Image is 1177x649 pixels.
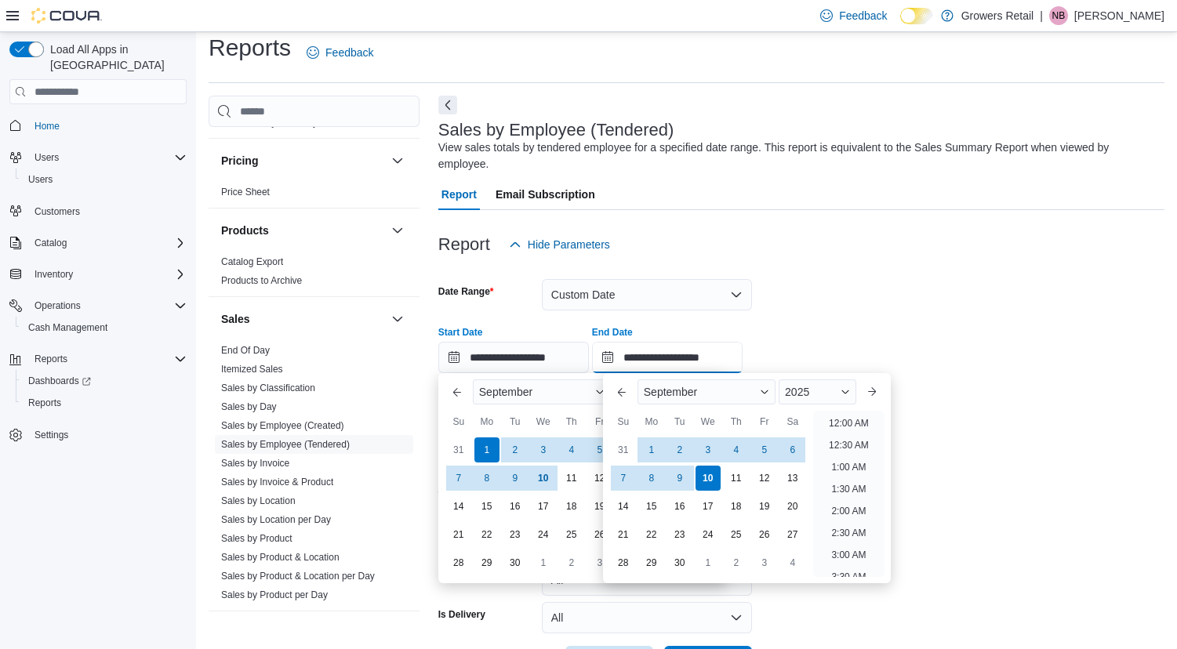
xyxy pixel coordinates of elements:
[639,550,664,575] div: day-29
[35,205,80,218] span: Customers
[587,522,612,547] div: day-26
[221,513,331,526] span: Sales by Location per Day
[503,522,528,547] div: day-23
[531,409,556,434] div: We
[446,409,471,434] div: Su
[16,392,193,414] button: Reports
[900,24,901,25] span: Dark Mode
[474,409,499,434] div: Mo
[667,466,692,491] div: day-9
[28,117,66,136] a: Home
[696,466,721,491] div: day-10
[209,183,420,208] div: Pricing
[221,401,277,412] a: Sales by Day
[44,42,187,73] span: Load All Apps in [GEOGRAPHIC_DATA]
[22,372,187,390] span: Dashboards
[496,179,595,210] span: Email Subscription
[473,379,611,404] div: Button. Open the month selector. September is currently selected.
[22,170,187,189] span: Users
[221,153,385,169] button: Pricing
[221,363,283,375] span: Itemized Sales
[438,96,457,114] button: Next
[35,268,73,281] span: Inventory
[752,437,777,462] div: day-5
[503,466,528,491] div: day-9
[752,466,777,491] div: day-12
[823,436,875,455] li: 12:30 AM
[780,466,805,491] div: day-13
[221,223,269,238] h3: Products
[28,375,91,387] span: Dashboards
[28,425,187,444] span: Settings
[446,466,471,491] div: day-7
[780,437,805,462] div: day-6
[592,326,633,339] label: End Date
[388,151,407,170] button: Pricing
[503,550,528,575] div: day-30
[28,265,187,284] span: Inventory
[22,318,187,337] span: Cash Management
[779,379,856,404] div: Button. Open the year selector. 2025 is currently selected.
[221,495,296,506] a: Sales by Location
[780,522,805,547] div: day-27
[780,409,805,434] div: Sa
[587,466,612,491] div: day-12
[752,550,777,575] div: day-3
[696,550,721,575] div: day-1
[221,533,292,544] a: Sales by Product
[221,571,375,582] a: Sales by Product & Location per Day
[559,550,584,575] div: day-2
[785,386,809,398] span: 2025
[446,550,471,575] div: day-28
[3,147,193,169] button: Users
[221,382,315,394] span: Sales by Classification
[531,466,556,491] div: day-10
[503,494,528,519] div: day-16
[28,148,187,167] span: Users
[3,348,193,370] button: Reports
[221,311,385,327] button: Sales
[16,169,193,190] button: Users
[35,299,81,312] span: Operations
[221,345,270,356] a: End Of Day
[503,229,616,260] button: Hide Parameters
[474,522,499,547] div: day-22
[221,364,283,375] a: Itemized Sales
[780,494,805,519] div: day-20
[724,494,749,519] div: day-18
[752,409,777,434] div: Fr
[503,409,528,434] div: Tu
[221,532,292,545] span: Sales by Product
[667,522,692,547] div: day-23
[438,608,485,621] label: Is Delivery
[35,151,59,164] span: Users
[221,458,289,469] a: Sales by Invoice
[724,466,749,491] div: day-11
[531,494,556,519] div: day-17
[438,342,589,373] input: Press the down key to enter a popover containing a calendar. Press the escape key to close the po...
[611,466,636,491] div: day-7
[9,107,187,487] nav: Complex example
[859,379,885,404] button: Next month
[559,494,584,519] div: day-18
[780,550,805,575] div: day-4
[825,502,872,520] li: 2:00 AM
[961,6,1034,25] p: Growers Retail
[16,317,193,339] button: Cash Management
[639,437,664,462] div: day-1
[22,372,97,390] a: Dashboards
[638,379,776,404] div: Button. Open the month selector. September is currently selected.
[446,522,471,547] div: day-21
[609,436,807,577] div: September, 2025
[221,274,302,287] span: Products to Archive
[1049,6,1068,25] div: Noelle Bernabe
[221,186,270,198] span: Price Sheet
[825,458,872,477] li: 1:00 AM
[825,546,872,564] li: 3:00 AM
[28,350,187,368] span: Reports
[221,495,296,507] span: Sales by Location
[587,409,612,434] div: Fr
[209,32,291,63] h1: Reports
[825,480,872,499] li: 1:30 AM
[221,552,340,563] a: Sales by Product & Location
